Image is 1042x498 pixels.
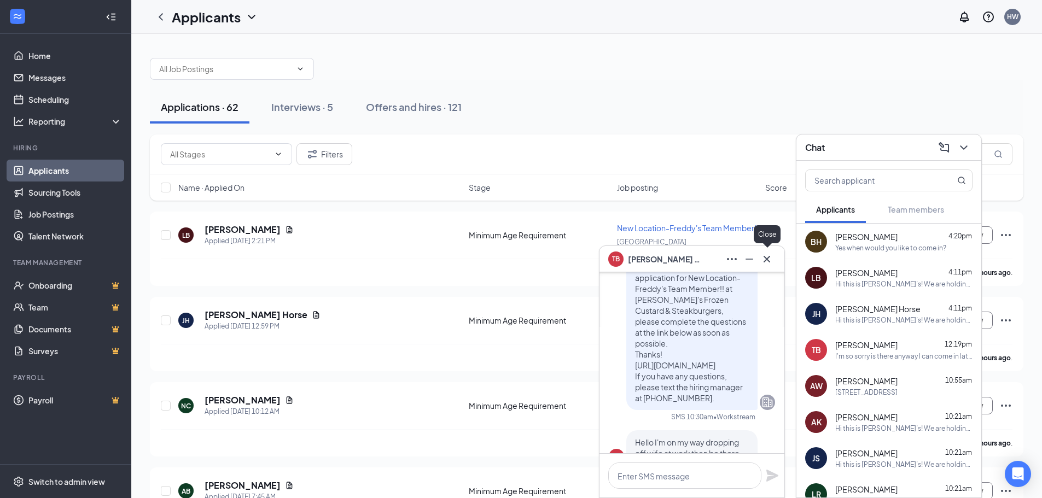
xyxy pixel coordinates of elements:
[271,100,333,114] div: Interviews · 5
[205,321,321,332] div: Applied [DATE] 12:59 PM
[835,484,898,495] span: [PERSON_NAME]
[812,344,821,355] div: TB
[811,236,822,247] div: BH
[106,11,117,22] svg: Collapse
[28,476,105,487] div: Switch to admin view
[628,253,705,265] span: [PERSON_NAME] Bear
[181,401,191,411] div: NC
[938,141,951,154] svg: ComposeMessage
[743,253,756,266] svg: Minimize
[835,231,898,242] span: [PERSON_NAME]
[274,150,283,159] svg: ChevronDown
[28,340,122,362] a: SurveysCrown
[835,424,973,433] div: Hi this is [PERSON_NAME]’s! We are holding interviews [DATE] through [DATE] between 10 AM and 6 P...
[723,250,741,268] button: Ellipses
[994,150,1003,159] svg: MagnifyingGlass
[758,250,776,268] button: Cross
[760,253,773,266] svg: Cross
[13,258,120,267] div: Team Management
[469,485,610,496] div: Minimum Age Requirement
[999,229,1012,242] svg: Ellipses
[982,10,995,24] svg: QuestionInfo
[635,240,746,403] span: Hi [PERSON_NAME], this is a friendly reminder. To move forward with your application for New Loca...
[285,396,294,405] svg: Document
[945,412,972,420] span: 10:21am
[835,339,898,350] span: [PERSON_NAME]
[761,396,774,409] svg: Company
[835,315,973,325] div: Hi this is [PERSON_NAME]’s! We are holding interviews [DATE] through [DATE] between 10 AM and 6 P...
[159,63,292,75] input: All Job Postings
[617,223,759,233] span: New Location-Freddy's Team Member!!
[469,230,610,241] div: Minimum Age Requirement
[245,10,258,24] svg: ChevronDown
[205,406,294,417] div: Applied [DATE] 10:12 AM
[975,268,1011,277] b: 2 hours ago
[182,316,190,325] div: JH
[28,45,122,67] a: Home
[888,204,944,214] span: Team members
[816,204,855,214] span: Applicants
[811,272,821,283] div: LB
[613,452,620,461] div: TB
[285,481,294,490] svg: Document
[28,116,123,127] div: Reporting
[182,487,190,496] div: AB
[469,400,610,411] div: Minimum Age Requirement
[957,141,970,154] svg: ChevronDown
[945,376,972,384] span: 10:55am
[161,100,238,114] div: Applications · 62
[28,67,122,89] a: Messages
[765,182,787,193] span: Score
[205,479,281,491] h5: [PERSON_NAME]
[154,10,167,24] svg: ChevronLeft
[810,380,823,391] div: AW
[205,309,307,321] h5: [PERSON_NAME] Horse
[948,268,972,276] span: 4:11pm
[948,232,972,240] span: 4:20pm
[172,8,241,26] h1: Applicants
[1007,12,1018,21] div: HW
[285,225,294,234] svg: Document
[805,142,825,154] h3: Chat
[28,203,122,225] a: Job Postings
[835,376,898,386] span: [PERSON_NAME]
[12,11,23,22] svg: WorkstreamLogo
[366,100,462,114] div: Offers and hires · 121
[835,243,946,253] div: Yes when would you like to come in?
[296,65,305,73] svg: ChevronDown
[469,182,491,193] span: Stage
[835,279,973,289] div: Hi this is [PERSON_NAME]’s! We are holding interviews [DATE] through [DATE] between 10 AM and 6 P...
[945,484,972,493] span: 10:21am
[617,182,658,193] span: Job posting
[296,143,352,165] button: Filter Filters
[835,303,921,314] span: [PERSON_NAME] Horse
[812,308,820,319] div: JH
[312,310,321,319] svg: Document
[999,314,1012,327] svg: Ellipses
[306,148,319,161] svg: Filter
[766,469,779,482] svg: Plane
[205,394,281,406] h5: [PERSON_NAME]
[13,116,24,127] svg: Analysis
[835,388,898,397] div: [STREET_ADDRESS]
[28,274,122,296] a: OnboardingCrown
[617,238,686,246] span: [GEOGRAPHIC_DATA]
[671,412,713,421] div: SMS 10:30am
[975,354,1011,362] b: 3 hours ago
[28,160,122,181] a: Applicants
[835,351,973,361] div: I'm so sorry is there anyway I can come in later or [DATE] my wife got sick at work so I left bef...
[957,176,966,185] svg: MagnifyingGlass
[811,417,822,427] div: AK
[13,476,24,487] svg: Settings
[754,225,781,243] div: Close
[948,304,972,312] span: 4:11pm
[28,181,122,203] a: Sourcing Tools
[13,373,120,382] div: Payroll
[13,143,120,153] div: Hiring
[999,399,1012,412] svg: Ellipses
[170,148,270,160] input: All Stages
[725,253,738,266] svg: Ellipses
[469,315,610,326] div: Minimum Age Requirement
